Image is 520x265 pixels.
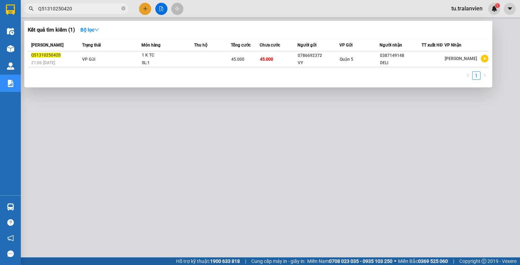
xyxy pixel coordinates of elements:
span: search [29,6,34,11]
span: Chưa cước [260,43,280,48]
input: Tìm tên, số ĐT hoặc mã đơn [38,5,120,12]
li: 1 [472,71,480,80]
span: Quận 5 [340,57,353,62]
h3: Kết quả tìm kiếm ( 1 ) [28,26,75,34]
button: Bộ lọcdown [75,24,105,35]
span: Q51310250420 [31,53,61,58]
span: plus-circle [481,55,488,62]
span: 45.000 [260,57,273,62]
div: 1 K TC [142,52,194,59]
span: left [466,73,470,77]
a: 1 [473,72,480,79]
span: VP Gửi [339,43,353,48]
span: 21:06 [DATE] [31,60,55,65]
li: Previous Page [464,71,472,80]
span: Người nhận [380,43,402,48]
span: close-circle [121,6,125,10]
div: SL: 1 [142,59,194,67]
span: right [483,73,487,77]
img: warehouse-icon [7,45,14,52]
span: down [94,27,99,32]
div: 0786692372 [298,52,339,59]
span: VP Gửi [82,57,95,62]
span: notification [7,235,14,241]
span: 45.000 [231,57,244,62]
span: [PERSON_NAME] [31,43,63,48]
span: Món hàng [141,43,161,48]
span: close-circle [121,6,125,12]
span: Tổng cước [231,43,251,48]
span: VP Nhận [444,43,461,48]
span: [PERSON_NAME] [445,56,477,61]
button: left [464,71,472,80]
span: TT xuất HĐ [422,43,443,48]
span: Trạng thái [82,43,101,48]
img: warehouse-icon [7,28,14,35]
div: VY [298,59,339,67]
span: question-circle [7,219,14,226]
div: 0387149148 [380,52,422,59]
img: warehouse-icon [7,62,14,70]
img: warehouse-icon [7,203,14,211]
span: Người gửi [297,43,317,48]
img: solution-icon [7,80,14,87]
strong: Bộ lọc [80,27,99,33]
li: Next Page [480,71,489,80]
div: DELI [380,59,422,67]
img: logo-vxr [6,5,15,15]
span: Thu hộ [194,43,207,48]
span: message [7,250,14,257]
button: right [480,71,489,80]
